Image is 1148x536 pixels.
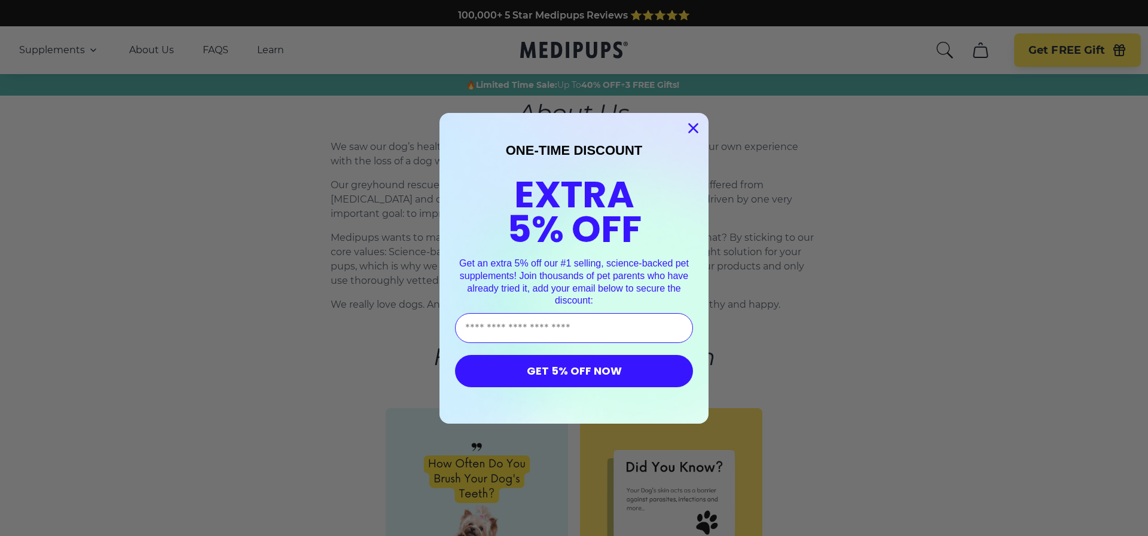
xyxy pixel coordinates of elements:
button: Close dialog [683,118,704,139]
button: GET 5% OFF NOW [455,355,693,387]
span: EXTRA [514,169,634,220]
span: 5% OFF [507,203,642,255]
span: Get an extra 5% off our #1 selling, science-backed pet supplements! Join thousands of pet parents... [459,258,689,305]
span: ONE-TIME DISCOUNT [506,143,643,158]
